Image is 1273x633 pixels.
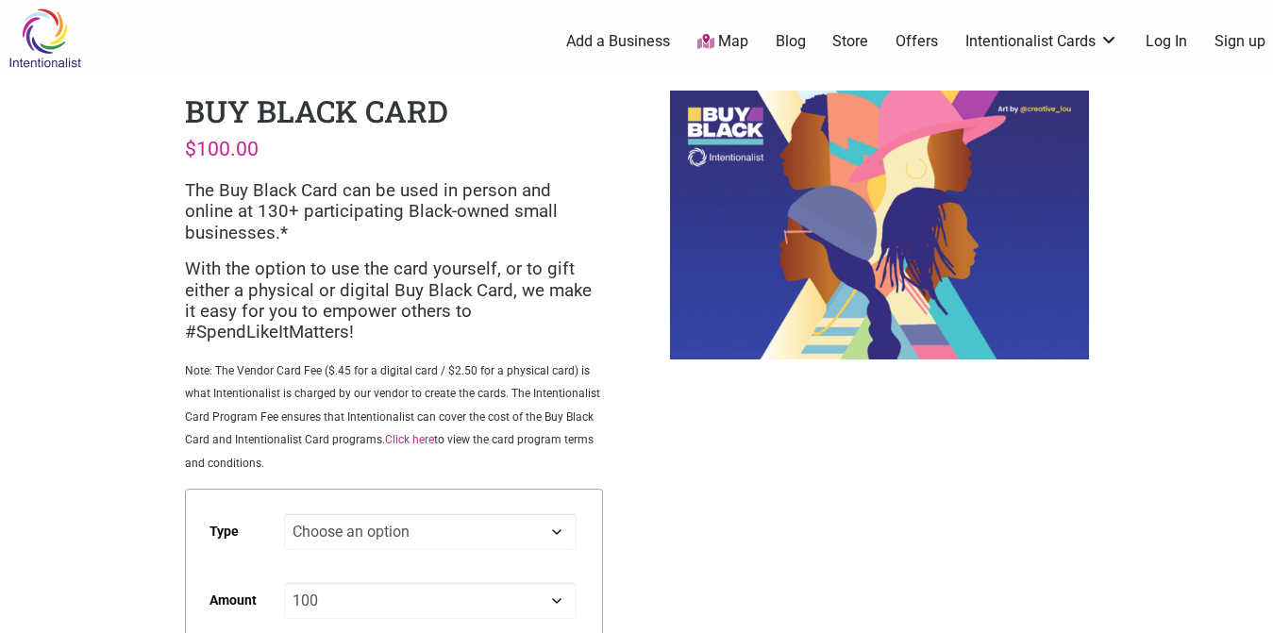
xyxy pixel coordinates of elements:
[185,258,603,343] p: With the option to use the card yourself, or to gift either a physical or digital Buy Black Card,...
[1146,31,1187,52] a: Log In
[670,91,1088,359] img: Intentionalist Buy Black Card
[185,364,600,470] span: Note: The Vendor Card Fee ($.45 for a digital card / $2.50 for a physical card) is what Intention...
[185,180,603,243] p: The Buy Black Card can be used in person and online at 130+ participating Black-owned small busin...
[185,137,259,160] bdi: 100.00
[385,433,434,446] a: Click here
[1214,31,1265,52] a: Sign up
[776,31,806,52] a: Blog
[832,31,868,52] a: Store
[209,579,257,622] label: Amount
[896,31,938,52] a: Offers
[566,31,670,52] a: Add a Business
[185,137,196,160] span: $
[697,31,748,53] a: Map
[965,31,1118,52] a: Intentionalist Cards
[185,91,448,131] h1: Buy Black Card
[209,510,239,553] label: Type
